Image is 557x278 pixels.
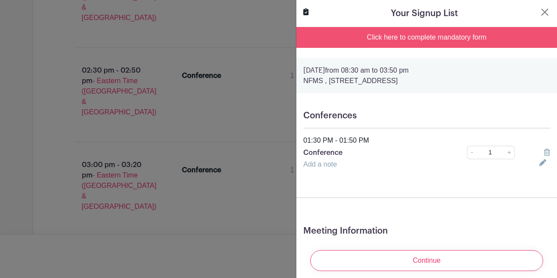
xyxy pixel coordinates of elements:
h5: Meeting Information [303,226,550,236]
input: Continue [310,250,543,271]
a: + [504,146,515,159]
a: Add a note [303,161,337,168]
button: Close [536,27,557,48]
strong: [DATE] [303,67,325,74]
h5: Your Signup List [391,7,458,20]
div: 01:30 PM - 01:50 PM [298,135,555,146]
button: Close [540,7,550,17]
a: - [467,146,476,159]
p: NFMS , [STREET_ADDRESS] [303,76,550,86]
p: Conference [303,147,443,158]
div: Click here to complete mandatory form [296,27,557,48]
p: from 08:30 am to 03:50 pm [303,65,550,76]
h5: Conferences [303,111,550,121]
